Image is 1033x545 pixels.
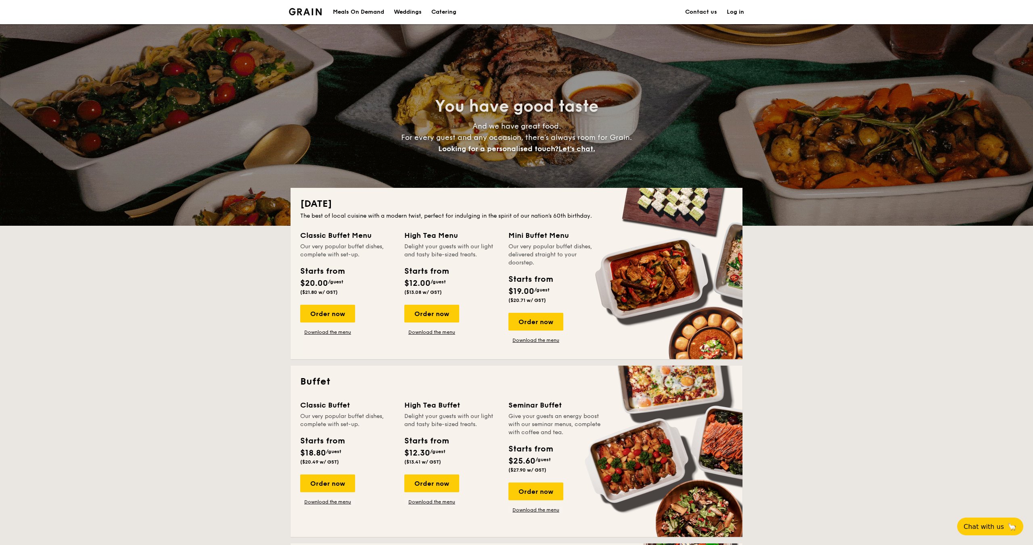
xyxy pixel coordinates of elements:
[508,287,534,296] span: $19.00
[508,399,603,411] div: Seminar Buffet
[508,243,603,267] div: Our very popular buffet dishes, delivered straight to your doorstep.
[430,449,445,454] span: /guest
[300,289,338,295] span: ($21.80 w/ GST)
[508,313,563,331] div: Order now
[957,518,1023,535] button: Chat with us🦙
[300,459,339,465] span: ($20.49 w/ GST)
[328,279,343,285] span: /guest
[431,279,446,285] span: /guest
[404,474,459,492] div: Order now
[300,499,355,505] a: Download the menu
[535,457,551,462] span: /guest
[964,523,1004,530] span: Chat with us
[404,305,459,322] div: Order now
[289,8,322,15] a: Logotype
[1007,522,1017,531] span: 🦙
[300,448,326,458] span: $18.80
[404,289,442,295] span: ($13.08 w/ GST)
[300,212,733,220] div: The best of local cuisine with a modern twist, perfect for indulging in the spirit of our nation’...
[404,230,499,241] div: High Tea Menu
[300,243,395,259] div: Our very popular buffet dishes, complete with set-up.
[300,329,355,335] a: Download the menu
[326,449,341,454] span: /guest
[404,499,459,505] a: Download the menu
[508,412,603,437] div: Give your guests an energy boost with our seminar menus, complete with coffee and tea.
[558,144,595,153] span: Let's chat.
[404,399,499,411] div: High Tea Buffet
[508,443,552,455] div: Starts from
[404,265,448,277] div: Starts from
[534,287,550,293] span: /guest
[404,448,430,458] span: $12.30
[300,198,733,210] h2: [DATE]
[300,279,328,288] span: $20.00
[300,305,355,322] div: Order now
[300,230,395,241] div: Classic Buffet Menu
[508,337,563,343] a: Download the menu
[404,279,431,288] span: $12.00
[404,243,499,259] div: Delight your guests with our light and tasty bite-sized treats.
[508,483,563,500] div: Order now
[404,412,499,429] div: Delight your guests with our light and tasty bite-sized treats.
[508,230,603,241] div: Mini Buffet Menu
[404,329,459,335] a: Download the menu
[404,435,448,447] div: Starts from
[508,467,546,473] span: ($27.90 w/ GST)
[300,265,344,277] div: Starts from
[508,297,546,303] span: ($20.71 w/ GST)
[300,375,733,388] h2: Buffet
[300,412,395,429] div: Our very popular buffet dishes, complete with set-up.
[300,474,355,492] div: Order now
[508,456,535,466] span: $25.60
[508,507,563,513] a: Download the menu
[289,8,322,15] img: Grain
[300,399,395,411] div: Classic Buffet
[300,435,344,447] div: Starts from
[508,273,552,285] div: Starts from
[404,459,441,465] span: ($13.41 w/ GST)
